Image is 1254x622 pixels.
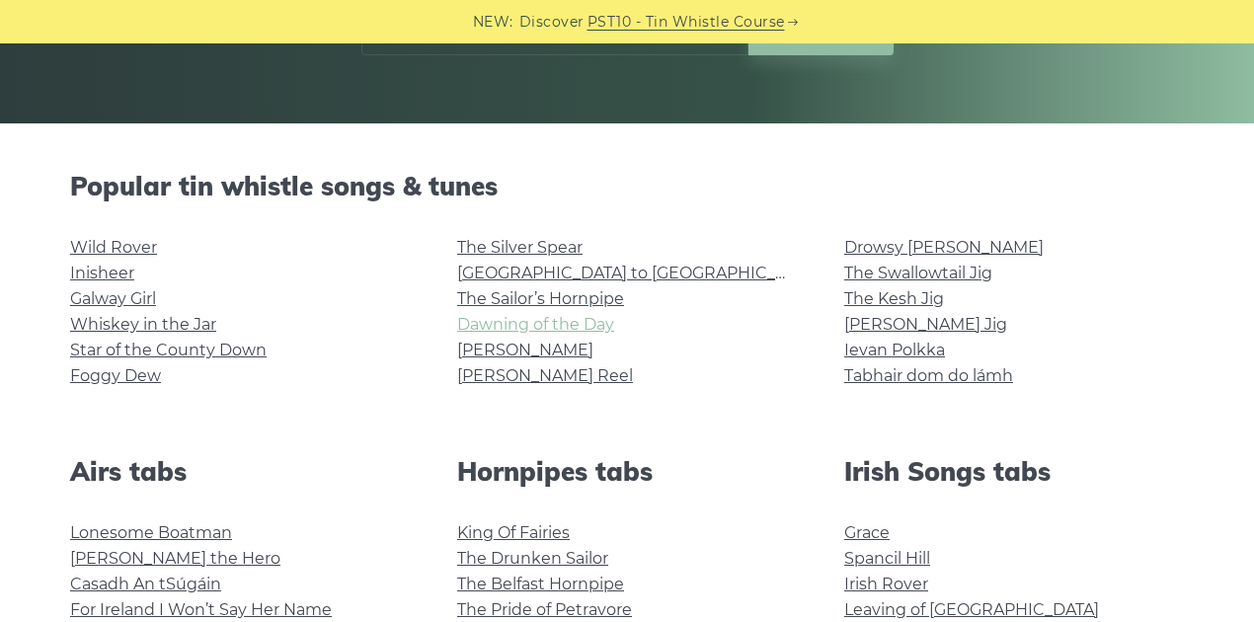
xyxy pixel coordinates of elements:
[844,549,930,568] a: Spancil Hill
[457,549,608,568] a: The Drunken Sailor
[70,523,232,542] a: Lonesome Boatman
[70,341,267,359] a: Star of the County Down
[457,289,624,308] a: The Sailor’s Hornpipe
[457,264,822,282] a: [GEOGRAPHIC_DATA] to [GEOGRAPHIC_DATA]
[457,238,583,257] a: The Silver Spear
[457,341,593,359] a: [PERSON_NAME]
[457,600,632,619] a: The Pride of Petravore
[473,11,513,34] span: NEW:
[457,523,570,542] a: King Of Fairies
[70,171,1184,201] h2: Popular tin whistle songs & tunes
[588,11,785,34] a: PST10 - Tin Whistle Course
[70,600,332,619] a: For Ireland I Won’t Say Her Name
[70,289,156,308] a: Galway Girl
[519,11,585,34] span: Discover
[70,456,410,487] h2: Airs tabs
[70,366,161,385] a: Foggy Dew
[457,456,797,487] h2: Hornpipes tabs
[844,264,992,282] a: The Swallowtail Jig
[844,238,1044,257] a: Drowsy [PERSON_NAME]
[70,238,157,257] a: Wild Rover
[844,366,1013,385] a: Tabhair dom do lámh
[844,341,945,359] a: Ievan Polkka
[844,575,928,593] a: Irish Rover
[70,264,134,282] a: Inisheer
[457,315,614,334] a: Dawning of the Day
[457,575,624,593] a: The Belfast Hornpipe
[70,315,216,334] a: Whiskey in the Jar
[70,549,280,568] a: [PERSON_NAME] the Hero
[844,523,890,542] a: Grace
[844,600,1099,619] a: Leaving of [GEOGRAPHIC_DATA]
[844,456,1184,487] h2: Irish Songs tabs
[844,315,1007,334] a: [PERSON_NAME] Jig
[457,366,633,385] a: [PERSON_NAME] Reel
[844,289,944,308] a: The Kesh Jig
[70,575,221,593] a: Casadh An tSúgáin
